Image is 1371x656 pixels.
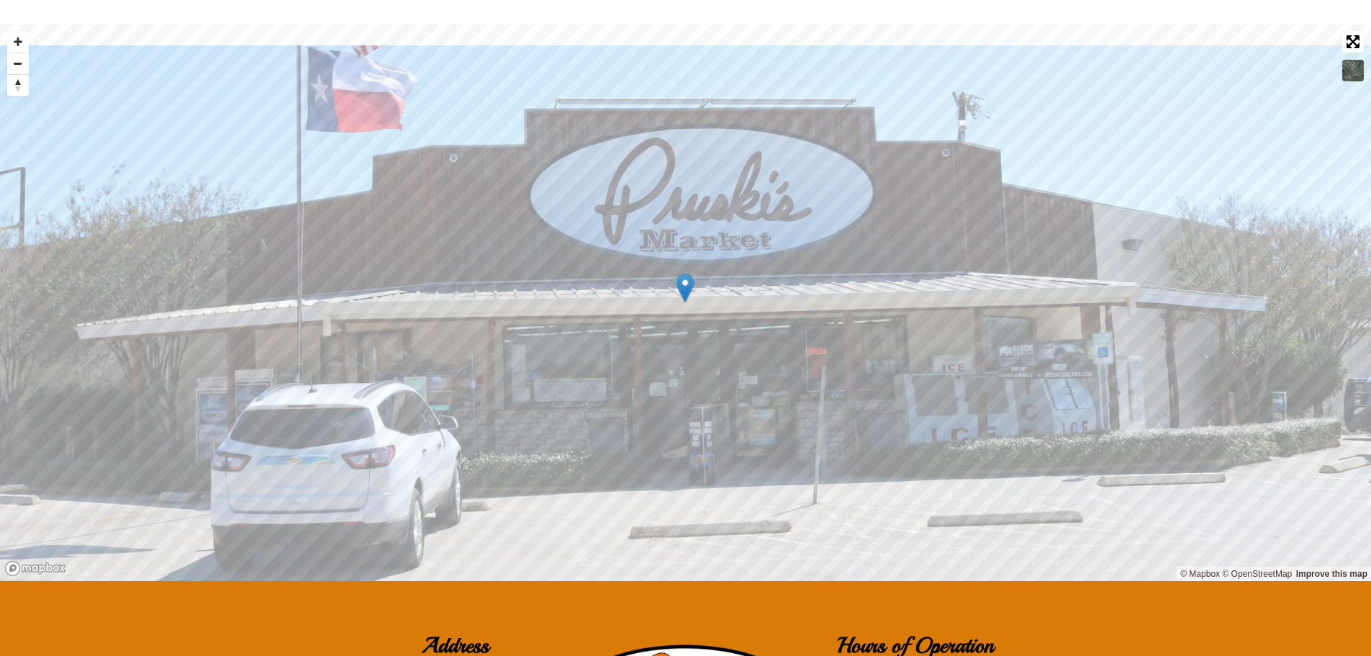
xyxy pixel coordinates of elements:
[7,31,29,53] button: Zoom in
[1222,569,1292,579] a: OpenStreetMap
[1296,569,1367,579] a: Improve this map
[7,53,29,74] button: Zoom out
[1180,569,1220,579] a: Mapbox
[5,561,66,576] a: Mapbox logo
[7,74,29,96] button: Reset bearing to north
[1342,31,1364,53] button: Toggle fullscreen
